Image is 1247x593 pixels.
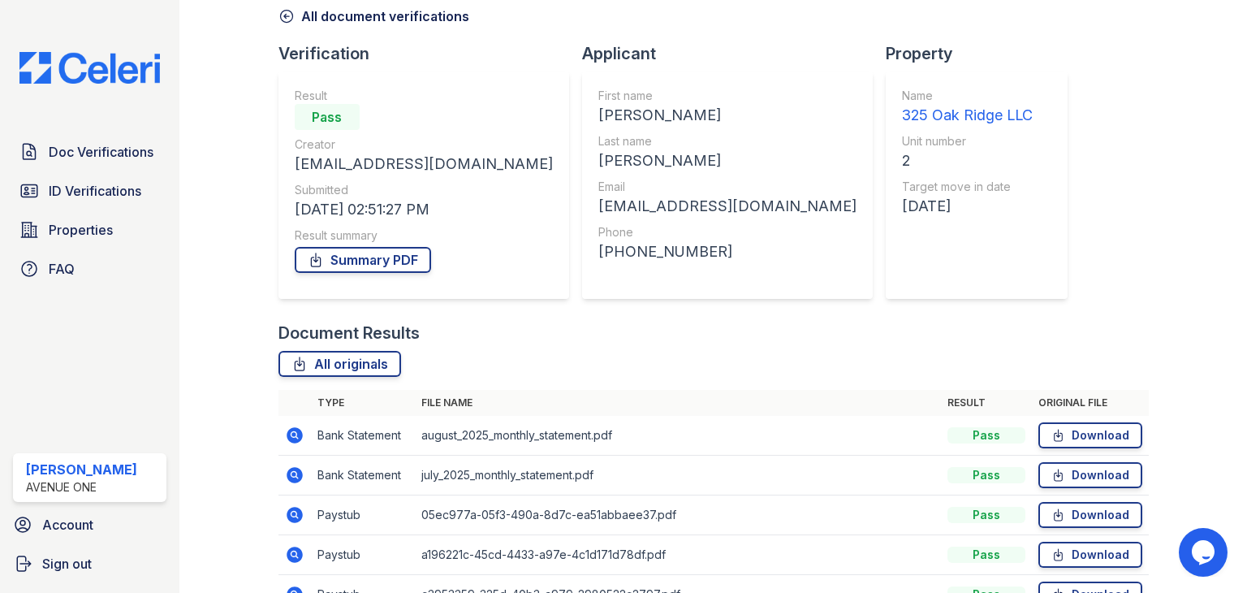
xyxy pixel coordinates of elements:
span: ID Verifications [49,181,141,201]
div: Unit number [902,133,1033,149]
div: Pass [947,427,1025,444]
div: Name [902,88,1033,104]
th: Type [311,390,415,416]
a: Doc Verifications [13,136,166,168]
div: Pass [947,547,1025,563]
div: Submitted [295,182,553,198]
div: Creator [295,136,553,153]
div: [DATE] 02:51:27 PM [295,198,553,221]
div: Target move in date [902,179,1033,195]
a: All originals [278,351,401,377]
a: Summary PDF [295,247,431,273]
div: Last name [598,133,857,149]
div: Avenue One [26,479,137,496]
span: Doc Verifications [49,142,153,162]
div: Property [886,42,1081,65]
div: [PHONE_NUMBER] [598,240,857,263]
span: FAQ [49,259,75,279]
td: july_2025_monthly_statement.pdf [415,456,941,496]
div: 2 [902,149,1033,172]
div: Phone [598,224,857,240]
div: [PERSON_NAME] [598,104,857,127]
a: Download [1038,422,1142,448]
td: Bank Statement [311,456,415,496]
td: a196221c-45cd-4433-a97e-4c1d171d78df.pdf [415,535,941,575]
div: Pass [947,467,1025,483]
img: CE_Logo_Blue-a8612792a0a2168367f1c8372b55b34899dd931a85d93a1a3d3e32e68fde9ad4.png [6,52,173,84]
td: Paystub [311,535,415,575]
a: Name 325 Oak Ridge LLC [902,88,1033,127]
a: Download [1038,542,1142,568]
iframe: chat widget [1179,528,1231,577]
span: Account [42,515,93,535]
div: [EMAIL_ADDRESS][DOMAIN_NAME] [598,195,857,218]
th: Original file [1032,390,1149,416]
div: Verification [278,42,582,65]
div: Document Results [278,322,420,344]
div: 325 Oak Ridge LLC [902,104,1033,127]
th: Result [941,390,1032,416]
a: Download [1038,502,1142,528]
a: Download [1038,462,1142,488]
div: [EMAIL_ADDRESS][DOMAIN_NAME] [295,153,553,175]
div: Email [598,179,857,195]
span: Properties [49,220,113,240]
a: All document verifications [278,6,469,26]
td: 05ec977a-05f3-490a-8d7c-ea51abbaee37.pdf [415,496,941,535]
a: FAQ [13,253,166,285]
div: Result summary [295,227,553,244]
td: Bank Statement [311,416,415,456]
div: [PERSON_NAME] [26,460,137,479]
span: Sign out [42,554,92,574]
a: Account [6,509,173,541]
td: august_2025_monthly_statement.pdf [415,416,941,456]
td: Paystub [311,496,415,535]
div: First name [598,88,857,104]
div: Pass [947,507,1025,523]
div: [PERSON_NAME] [598,149,857,172]
div: Pass [295,104,360,130]
div: Applicant [582,42,886,65]
th: File name [415,390,941,416]
a: ID Verifications [13,175,166,207]
div: Result [295,88,553,104]
a: Properties [13,214,166,246]
a: Sign out [6,548,173,580]
div: [DATE] [902,195,1033,218]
